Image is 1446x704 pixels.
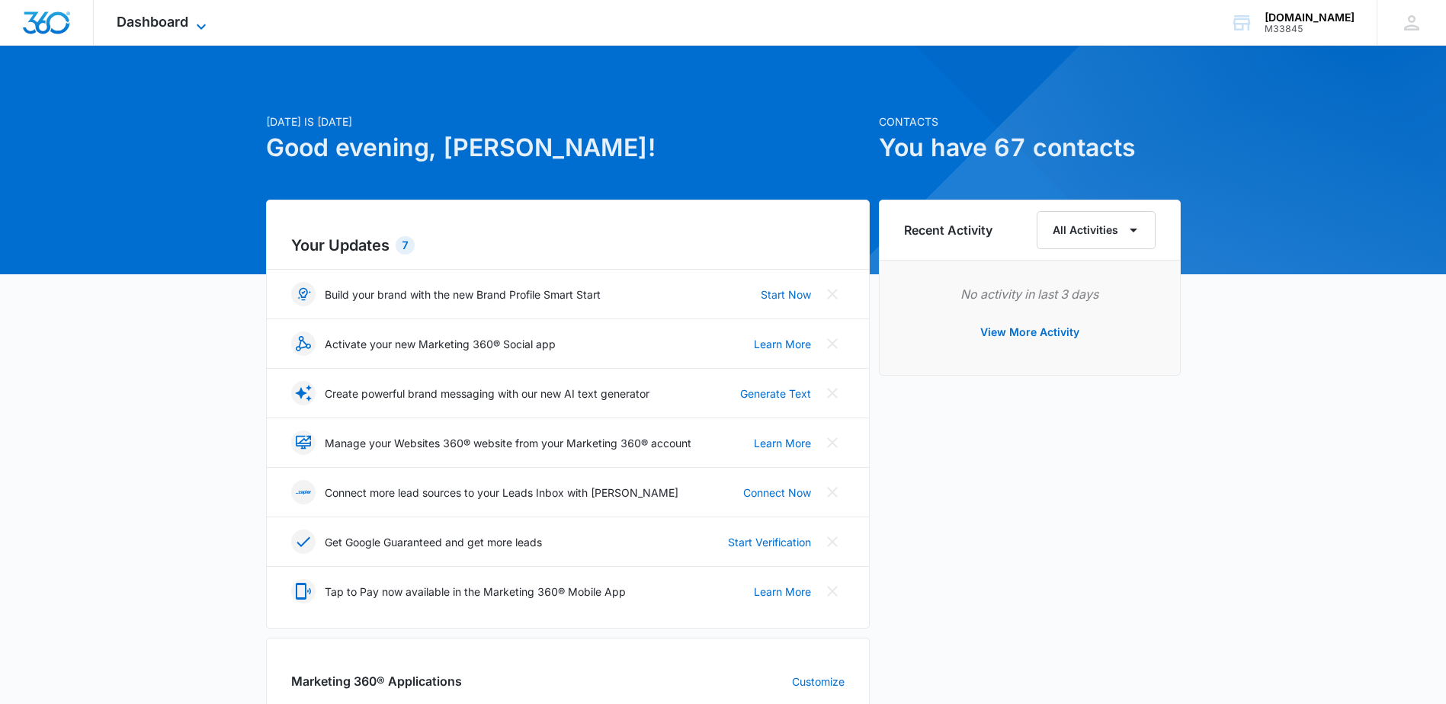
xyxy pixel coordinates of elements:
[754,435,811,451] a: Learn More
[879,130,1181,166] h1: You have 67 contacts
[743,485,811,501] a: Connect Now
[820,331,845,356] button: Close
[325,485,678,501] p: Connect more lead sources to your Leads Inbox with [PERSON_NAME]
[879,114,1181,130] p: Contacts
[396,236,415,254] div: 7
[754,336,811,352] a: Learn More
[1265,24,1355,34] div: account id
[792,674,845,690] a: Customize
[325,534,542,550] p: Get Google Guaranteed and get more leads
[1037,211,1156,249] button: All Activities
[754,584,811,600] a: Learn More
[740,386,811,402] a: Generate Text
[325,435,691,451] p: Manage your Websites 360® website from your Marketing 360® account
[820,480,845,504] button: Close
[820,381,845,405] button: Close
[291,234,845,257] h2: Your Updates
[728,534,811,550] a: Start Verification
[266,130,870,166] h1: Good evening, [PERSON_NAME]!
[904,285,1156,303] p: No activity in last 3 days
[1265,11,1355,24] div: account name
[761,286,811,302] a: Start Now
[325,584,626,600] p: Tap to Pay now available in the Marketing 360® Mobile App
[266,114,870,130] p: [DATE] is [DATE]
[325,336,556,352] p: Activate your new Marketing 360® Social app
[117,14,188,30] span: Dashboard
[820,579,845,603] button: Close
[325,286,601,302] p: Build your brand with the new Brand Profile Smart Start
[965,314,1095,350] button: View More Activity
[291,672,462,690] h2: Marketing 360® Applications
[325,386,649,402] p: Create powerful brand messaging with our new AI text generator
[820,530,845,554] button: Close
[820,430,845,455] button: Close
[820,282,845,306] button: Close
[904,221,992,239] h6: Recent Activity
